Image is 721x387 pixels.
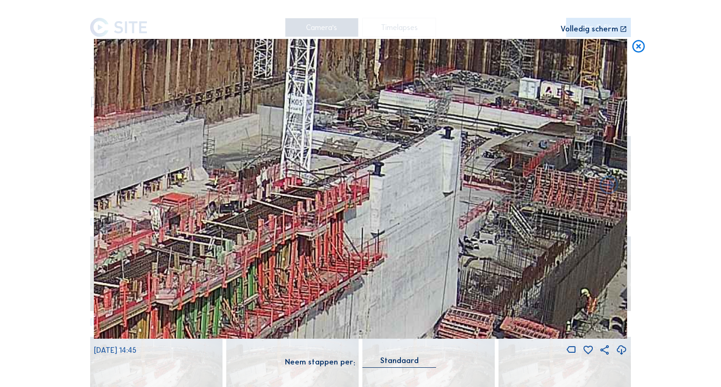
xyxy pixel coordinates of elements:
[94,39,627,339] img: Image
[560,25,618,33] div: Volledig scherm
[362,357,436,367] div: Standaard
[380,357,419,365] div: Standaard
[101,175,123,197] i: Forward
[94,346,136,355] span: [DATE] 14:45
[285,358,355,366] div: Neem stappen per:
[598,175,620,197] i: Back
